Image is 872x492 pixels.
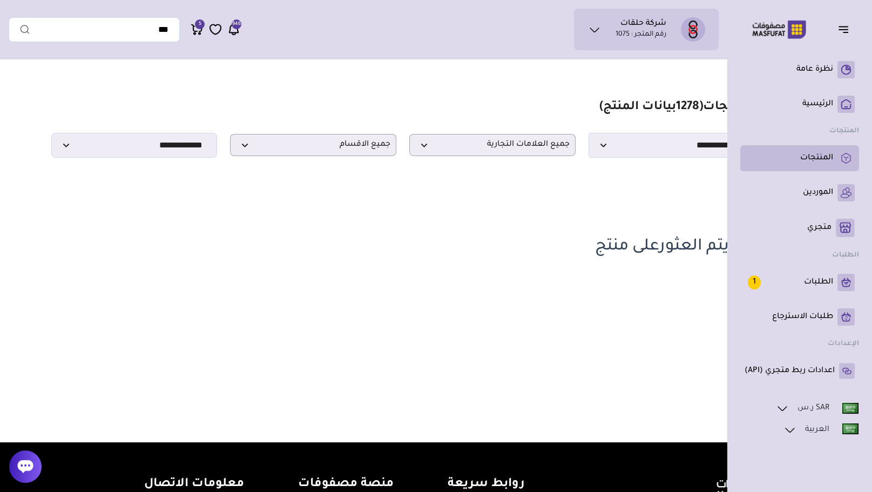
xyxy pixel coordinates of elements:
[829,127,859,135] strong: المنتجات
[807,223,832,233] p: متجري
[842,403,859,414] img: Eng
[620,19,666,30] h1: شركة حلقات
[772,312,833,322] p: طلبات الاسترجاع
[803,187,833,198] p: الموردين
[227,23,240,36] a: 946
[745,150,855,167] a: المنتجات
[828,340,859,348] strong: الإعدادات
[199,19,201,29] span: 5
[745,96,855,113] a: الرئيسية
[409,134,576,156] p: جميع العلامات التجارية
[232,19,241,29] span: 946
[599,100,754,116] h1: المنتجات
[745,184,855,201] a: الموردين
[681,17,705,42] img: شركة حلقات
[745,362,855,380] a: اعدادات ربط متجري (API)
[236,140,390,150] span: جميع الاقسام
[415,140,570,150] span: جميع العلامات التجارية
[745,219,855,237] a: متجري
[745,61,855,78] a: نظرة عامة
[676,101,699,114] span: 1278
[230,134,396,156] p: جميع الاقسام
[745,366,835,376] p: اعدادات ربط متجري (API)
[802,99,833,110] p: الرئيسية
[775,401,859,415] a: SAR ر.س
[800,153,833,164] p: المنتجات
[745,274,855,291] a: الطلبات1
[191,23,204,36] a: 5
[783,423,859,437] a: العربية
[832,252,859,259] strong: الطلبات
[57,237,749,257] h2: لم يتم العثورعلى منتج
[616,30,666,41] p: رقم المتجر : 1075
[748,275,761,289] span: 1
[745,19,814,40] img: Logo
[599,101,703,114] span: ( بيانات المنتج)
[748,275,833,289] p: الطلبات
[745,308,855,326] a: طلبات الاسترجاع
[796,64,833,75] p: نظرة عامة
